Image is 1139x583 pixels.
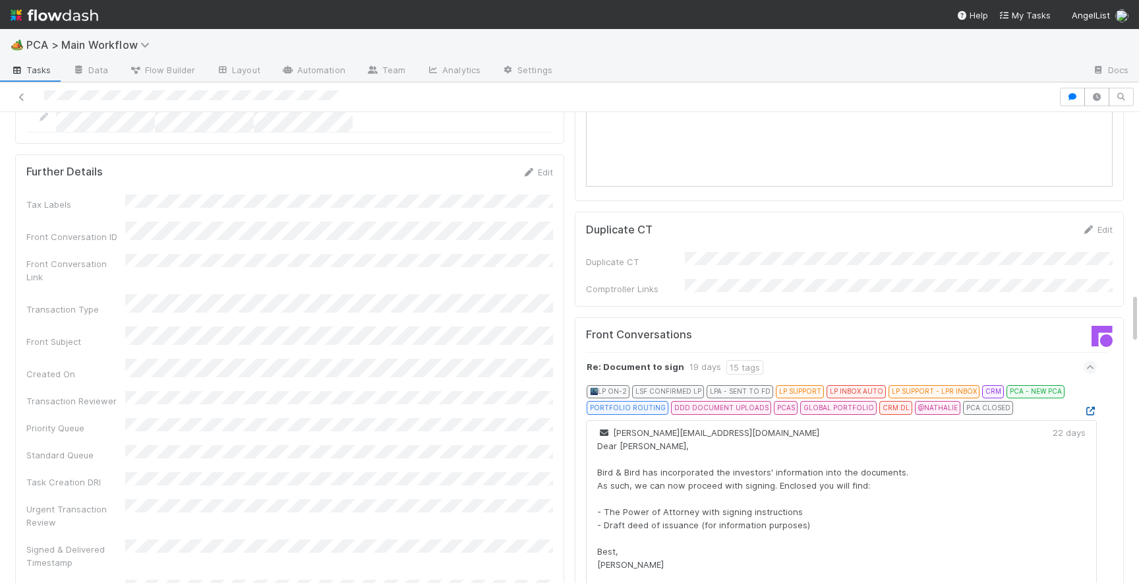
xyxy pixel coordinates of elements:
div: Duplicate CT [586,255,685,268]
div: Standard Queue [26,448,125,462]
span: PCA > Main Workflow [26,38,156,51]
div: PCAS [774,401,798,414]
a: Edit [1082,224,1113,235]
h5: Front Conversations [586,328,840,342]
div: Front Conversation Link [26,257,125,284]
div: GLOBAL PORTFOLIO [800,401,877,414]
span: 🏕️ [11,39,24,50]
a: Edit [522,167,553,177]
span: Tasks [11,63,51,77]
div: PORTFOLIO ROUTING [587,401,668,414]
span: [PERSON_NAME][EMAIL_ADDRESS][DOMAIN_NAME] [597,427,819,438]
span: AngelList [1072,10,1110,20]
h5: Further Details [26,166,103,179]
a: My Tasks [999,9,1051,22]
div: Help [956,9,988,22]
strong: Re: Document to sign [587,360,684,375]
a: Analytics [416,61,491,82]
div: CRM [982,385,1004,398]
div: LSF CONFIRMED LP [632,385,704,398]
div: 🌃 LP ON-2 [587,385,629,398]
div: Created On [26,367,125,381]
div: LP SUPPORT - LPR INBOX [889,385,979,398]
div: 15 tags [726,360,763,375]
img: front-logo-b4b721b83371efbadf0a.svg [1092,326,1113,347]
div: PCA - NEW PCA [1007,385,1065,398]
div: Task Creation DRI [26,476,125,489]
div: Urgent Transaction Review [26,503,125,529]
div: 22 days [1053,426,1086,439]
div: Transaction Reviewer [26,394,125,408]
div: Front Subject [26,335,125,348]
div: Transaction Type [26,303,125,316]
a: Automation [271,61,356,82]
div: CRM DL [879,401,912,414]
div: Front Conversation ID [26,230,125,243]
a: Team [356,61,416,82]
div: 19 days [689,360,721,375]
span: Flow Builder [129,63,195,77]
div: LPA - SENT TO FD [707,385,773,398]
div: @NATHALIE [915,401,960,414]
a: Flow Builder [119,61,206,82]
div: Tax Labels [26,198,125,211]
a: Data [62,61,119,82]
div: LP INBOX AUTO [827,385,886,398]
img: logo-inverted-e16ddd16eac7371096b0.svg [11,4,98,26]
div: LP SUPPORT [776,385,824,398]
div: Priority Queue [26,421,125,435]
h5: Duplicate CT [586,224,653,237]
a: Docs [1082,61,1139,82]
a: Settings [491,61,563,82]
div: Signed & Delivered Timestamp [26,543,125,569]
span: My Tasks [999,10,1051,20]
div: DDD DOCUMENT UPLOADS [671,401,771,414]
div: PCA CLOSED [963,401,1013,414]
img: avatar_ba0ef937-97b0-4cb1-a734-c46f876909ef.png [1115,9,1128,22]
div: Comptroller Links [586,282,685,295]
a: Layout [206,61,271,82]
